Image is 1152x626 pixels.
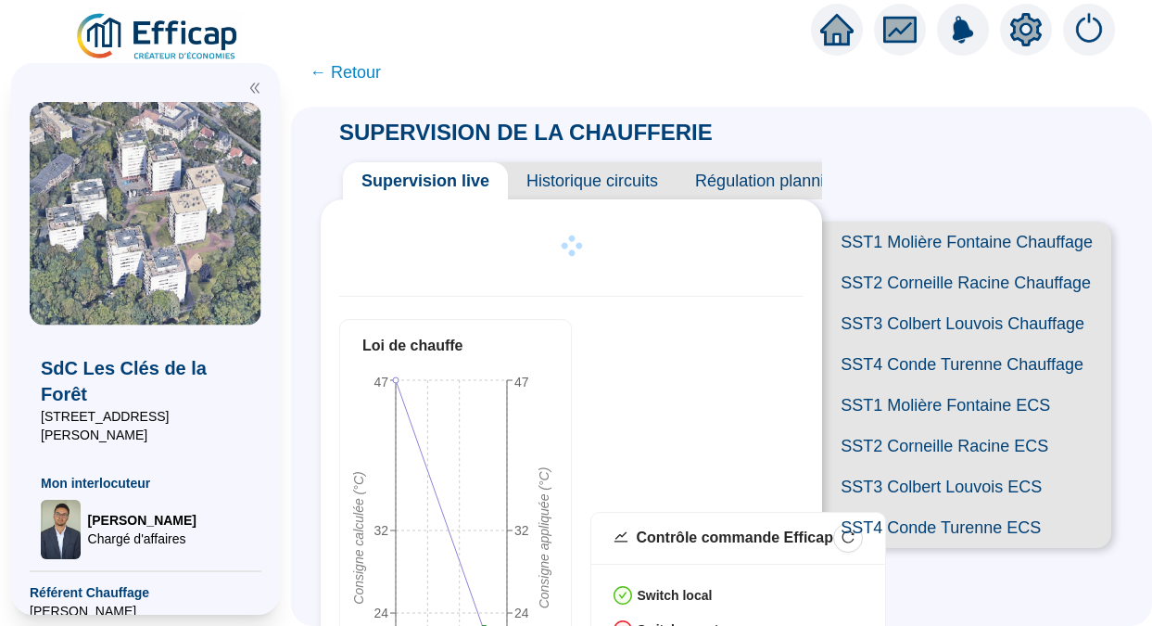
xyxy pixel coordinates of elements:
[1063,4,1115,56] img: alerts
[74,11,242,63] img: efficap energie logo
[822,507,1111,548] span: SST4 Conde Turenne ECS
[822,222,1111,262] span: SST1 Molière Fontaine Chauffage
[537,467,551,609] tspan: Consigne appliquée (°C)
[820,13,854,46] span: home
[822,262,1111,303] span: SST2 Corneille Racine Chauffage
[822,344,1111,385] span: SST4 Conde Turenne Chauffage
[321,120,731,145] span: SUPERVISION DE LA CHAUFFERIE
[822,385,1111,426] span: SST1 Molière Fontaine ECS
[88,530,196,548] span: Chargé d'affaires
[373,606,388,620] tspan: 24
[937,4,989,56] img: alerts
[362,335,549,357] div: Loi de chauffe
[883,13,917,46] span: fund
[41,355,250,407] span: SdC Les Clés de la Forêt
[30,602,261,620] span: [PERSON_NAME]
[41,407,250,444] span: [STREET_ADDRESS][PERSON_NAME]
[373,523,388,538] tspan: 32
[822,426,1111,466] span: SST2 Corneille Racine ECS
[514,375,529,390] tspan: 47
[614,530,628,544] span: stock
[514,606,529,620] tspan: 24
[248,82,261,95] span: double-left
[351,472,366,605] tspan: Consigne calculée (°C)
[41,500,81,559] img: Chargé d'affaires
[637,588,712,603] strong: Switch local
[41,474,250,492] span: Mon interlocuteur
[30,583,261,602] span: Référent Chauffage
[677,162,869,199] span: Régulation plannifiée
[88,511,196,530] span: [PERSON_NAME]
[343,162,508,199] span: Supervision live
[508,162,677,199] span: Historique circuits
[822,303,1111,344] span: SST3 Colbert Louvois Chauffage
[514,523,529,538] tspan: 32
[310,59,381,85] span: ← Retour
[822,466,1111,507] span: SST3 Colbert Louvois ECS
[614,586,632,605] span: check-circle
[373,375,388,390] tspan: 47
[1009,13,1043,46] span: setting
[636,527,832,549] div: Contrôle commande Efficap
